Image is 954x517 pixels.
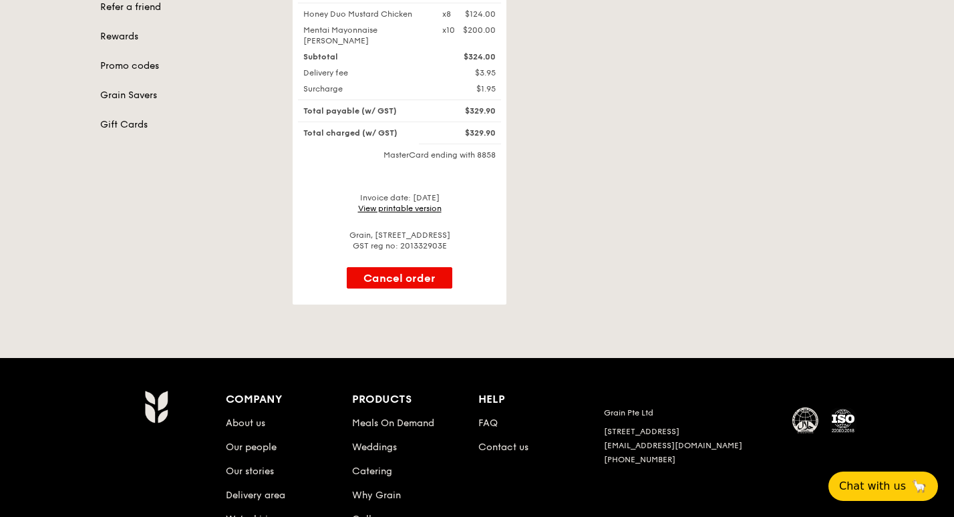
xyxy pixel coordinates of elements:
[226,417,265,429] a: About us
[792,407,819,434] img: MUIS Halal Certified
[604,407,776,418] div: Grain Pte Ltd
[604,455,675,464] a: [PHONE_NUMBER]
[434,67,504,78] div: $3.95
[465,9,496,19] div: $124.00
[100,118,277,132] a: Gift Cards
[442,25,455,35] div: x10
[226,390,352,409] div: Company
[295,128,434,138] div: Total charged (w/ GST)
[478,442,528,453] a: Contact us
[352,417,434,429] a: Meals On Demand
[604,441,742,450] a: [EMAIL_ADDRESS][DOMAIN_NAME]
[478,390,605,409] div: Help
[434,106,504,116] div: $329.90
[442,9,451,19] div: x8
[303,106,397,116] span: Total payable (w/ GST)
[830,407,856,434] img: ISO Certified
[298,150,501,160] div: MasterCard ending with 8858
[434,51,504,62] div: $324.00
[911,478,927,494] span: 🦙
[352,490,401,501] a: Why Grain
[295,25,434,46] div: Mentai Mayonnaise [PERSON_NAME]
[828,472,938,501] button: Chat with us🦙
[298,230,501,251] div: Grain, [STREET_ADDRESS] GST reg no: 201332903E
[100,89,277,102] a: Grain Savers
[604,426,776,437] div: [STREET_ADDRESS]
[100,30,277,43] a: Rewards
[463,25,496,35] div: $200.00
[298,192,501,214] div: Invoice date: [DATE]
[434,83,504,94] div: $1.95
[295,67,434,78] div: Delivery fee
[434,128,504,138] div: $329.90
[295,51,434,62] div: Subtotal
[352,390,478,409] div: Products
[478,417,498,429] a: FAQ
[295,9,434,19] div: Honey Duo Mustard Chicken
[226,442,277,453] a: Our people
[100,1,277,14] a: Refer a friend
[347,267,452,289] button: Cancel order
[839,478,906,494] span: Chat with us
[226,490,285,501] a: Delivery area
[352,466,392,477] a: Catering
[358,204,442,213] a: View printable version
[352,442,397,453] a: Weddings
[100,59,277,73] a: Promo codes
[144,390,168,423] img: Grain
[295,83,434,94] div: Surcharge
[226,466,274,477] a: Our stories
